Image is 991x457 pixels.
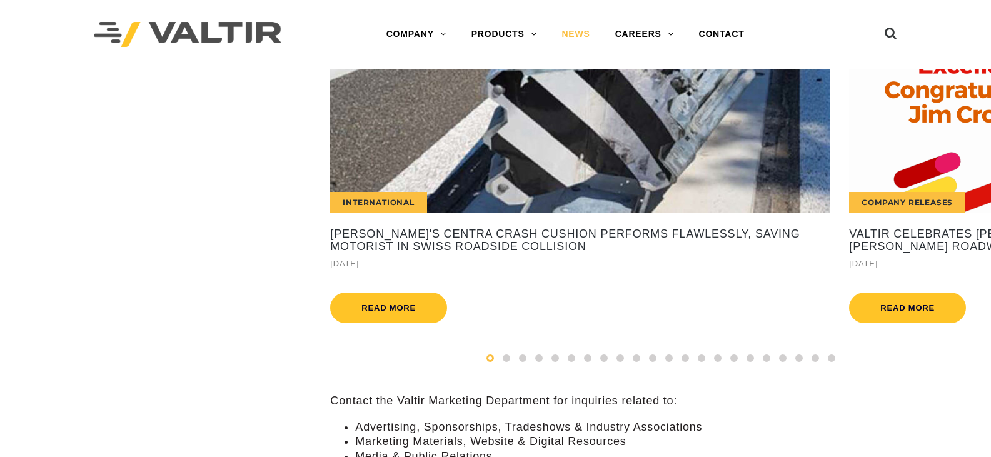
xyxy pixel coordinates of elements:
[549,22,602,47] a: NEWS
[355,420,991,434] li: Advertising, Sponsorships, Tradeshows & Industry Associations
[330,192,426,213] div: International
[687,22,757,47] a: CONTACT
[355,434,991,449] li: Marketing Materials, Website & Digital Resources
[330,256,830,271] div: [DATE]
[849,192,965,213] div: Company Releases
[459,22,550,47] a: PRODUCTS
[330,394,991,408] p: Contact the Valtir Marketing Department for inquiries related to:
[94,22,281,48] img: Valtir
[603,22,687,47] a: CAREERS
[330,69,830,213] a: International
[330,228,830,253] a: [PERSON_NAME]'s CENTRA Crash Cushion Performs Flawlessly, Saving Motorist in Swiss Roadside Colli...
[330,293,447,323] a: Read more
[849,293,966,323] a: Read more
[374,22,459,47] a: COMPANY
